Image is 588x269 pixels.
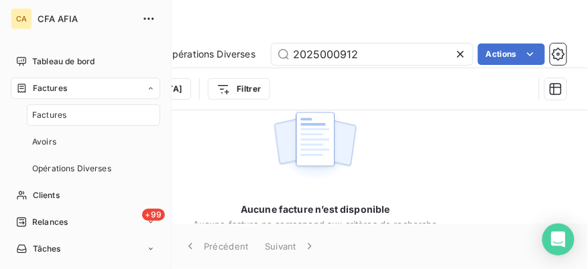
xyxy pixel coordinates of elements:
span: Tâches [33,243,61,255]
img: empty state [272,104,358,187]
span: CFA AFIA [38,13,134,24]
span: +99 [142,209,165,221]
input: Rechercher [272,43,473,65]
span: Factures [32,109,66,121]
div: Open Intercom Messenger [542,223,575,256]
span: Aucune facture n’est disponible [241,203,390,216]
span: Avoirs [32,136,56,148]
span: Aucune facture ne correspond aux critères de recherche [193,219,438,230]
button: Actions [478,43,545,65]
button: Suivant [257,232,325,260]
button: Filtrer [208,78,270,100]
span: Opérations Diverses [165,48,255,61]
span: Clients [33,189,60,201]
div: CA [11,8,32,29]
span: Tableau de bord [32,56,95,68]
button: Précédent [176,232,257,260]
span: Factures [33,82,67,94]
span: Opérations Diverses [32,163,111,175]
span: Relances [32,216,68,228]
